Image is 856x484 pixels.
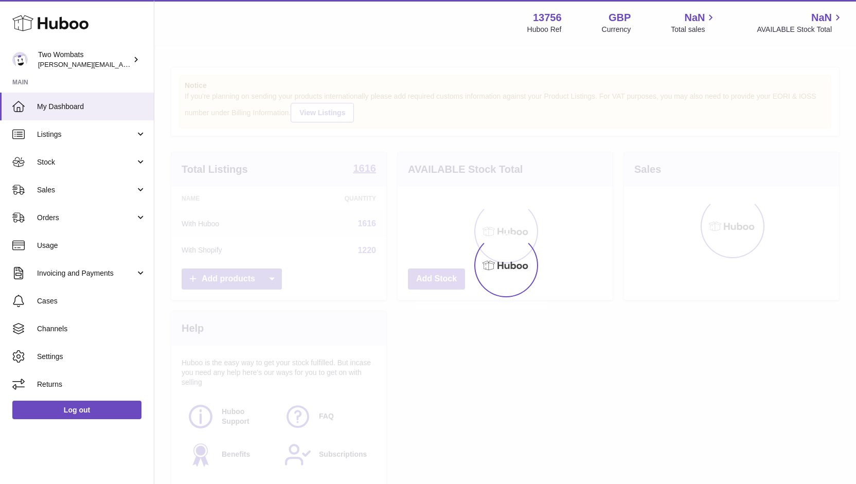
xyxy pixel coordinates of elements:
div: Huboo Ref [527,25,562,34]
span: AVAILABLE Stock Total [757,25,844,34]
span: [PERSON_NAME][EMAIL_ADDRESS][PERSON_NAME][DOMAIN_NAME] [38,60,261,68]
span: NaN [811,11,832,25]
a: Log out [12,401,141,419]
span: My Dashboard [37,102,146,112]
span: Listings [37,130,135,139]
strong: 13756 [533,11,562,25]
span: Total sales [671,25,717,34]
div: Currency [602,25,631,34]
a: NaN Total sales [671,11,717,34]
div: Two Wombats [38,50,131,69]
span: Channels [37,324,146,334]
span: Invoicing and Payments [37,268,135,278]
span: Stock [37,157,135,167]
a: NaN AVAILABLE Stock Total [757,11,844,34]
strong: GBP [609,11,631,25]
img: adam.randall@twowombats.com [12,52,28,67]
span: Orders [37,213,135,223]
span: Returns [37,380,146,389]
span: Usage [37,241,146,250]
span: Sales [37,185,135,195]
span: Settings [37,352,146,362]
span: Cases [37,296,146,306]
span: NaN [684,11,705,25]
